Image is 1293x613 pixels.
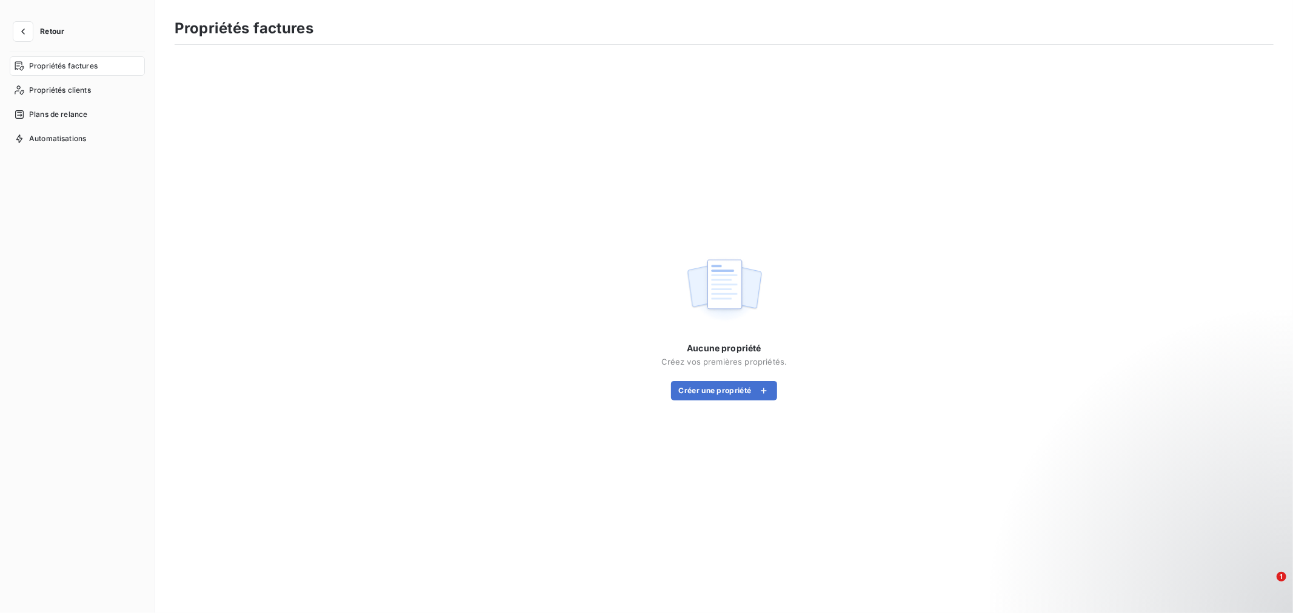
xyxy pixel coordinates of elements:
[10,129,145,148] a: Automatisations
[687,342,761,354] span: Aucune propriété
[29,61,98,71] span: Propriétés factures
[661,357,787,366] span: Créez vos premières propriétés.
[10,56,145,76] a: Propriétés factures
[29,109,87,120] span: Plans de relance
[10,22,74,41] button: Retour
[671,381,777,400] button: Créer une propriété
[1277,572,1286,582] span: 1
[686,253,763,328] img: empty state
[175,18,313,39] h3: Propriétés factures
[10,105,145,124] a: Plans de relance
[10,81,145,100] a: Propriétés clients
[1252,572,1281,601] iframe: Intercom live chat
[40,28,64,35] span: Retour
[1051,495,1293,580] iframe: Intercom notifications message
[29,133,86,144] span: Automatisations
[29,85,91,96] span: Propriétés clients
